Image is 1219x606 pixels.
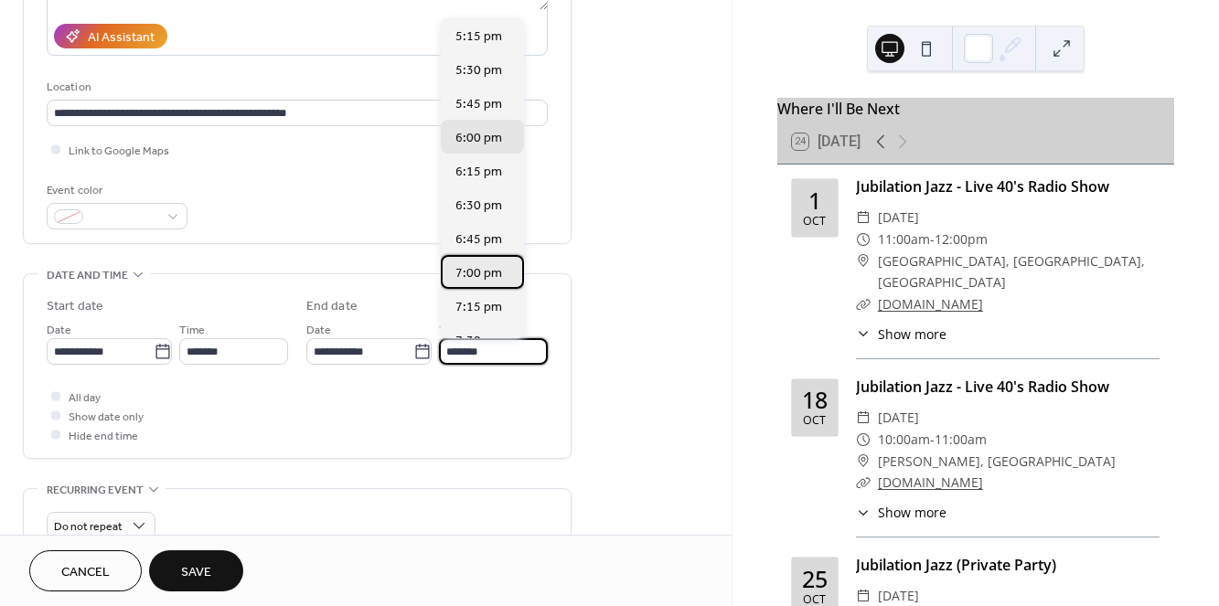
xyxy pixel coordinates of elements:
span: 12:00pm [935,229,988,250]
button: ​Show more [856,324,946,344]
span: 7:15 pm [455,298,502,317]
button: Cancel [29,550,142,591]
span: Time [439,321,465,340]
a: [DOMAIN_NAME] [878,295,983,313]
span: 5:15 pm [455,27,502,47]
span: - [930,229,935,250]
div: ​ [856,407,871,429]
span: 6:00 pm [455,129,502,148]
span: 10:00am [878,429,930,451]
div: ​ [856,503,871,522]
span: 6:45 pm [455,230,502,250]
button: ​Show more [856,503,946,522]
span: [PERSON_NAME], [GEOGRAPHIC_DATA] [878,451,1116,473]
span: 11:00am [935,429,987,451]
span: 7:30 pm [455,332,502,351]
div: Oct [803,594,826,606]
span: Save [181,563,211,582]
span: [GEOGRAPHIC_DATA], [GEOGRAPHIC_DATA], [GEOGRAPHIC_DATA] [878,250,1160,294]
span: [DATE] [878,207,919,229]
div: Event color [47,181,184,200]
div: ​ [856,229,871,250]
span: 6:15 pm [455,163,502,182]
div: 25 [802,568,828,590]
a: Jubilation Jazz - Live 40's Radio Show [856,377,1109,397]
div: Oct [803,415,826,427]
div: ​ [856,207,871,229]
span: Date [306,321,331,340]
span: 5:30 pm [455,61,502,80]
div: ​ [856,324,871,344]
div: ​ [856,451,871,473]
div: Oct [803,216,826,228]
span: 11:00am [878,229,930,250]
div: Location [47,78,544,97]
button: Save [149,550,243,591]
span: Cancel [61,563,110,582]
div: ​ [856,250,871,272]
span: Show more [878,503,946,522]
span: Link to Google Maps [69,142,169,161]
span: [DATE] [878,407,919,429]
a: Jubilation Jazz - Live 40's Radio Show [856,176,1109,197]
span: All day [69,388,101,408]
span: Time [179,321,205,340]
span: Do not repeat [54,516,123,537]
span: Date and time [47,266,128,285]
span: Recurring event [47,481,144,500]
span: Hide end time [69,427,138,446]
button: AI Assistant [54,24,167,48]
div: Where I'll Be Next [777,98,1174,120]
a: Jubilation Jazz (Private Party) [856,555,1056,575]
a: [DOMAIN_NAME] [878,473,983,491]
div: 1 [808,189,821,212]
span: - [930,429,935,451]
div: End date [306,297,358,316]
span: 6:30 pm [455,197,502,216]
div: AI Assistant [88,28,155,48]
div: ​ [856,429,871,451]
div: 18 [802,388,828,411]
span: Show more [878,324,946,344]
div: Start date [47,297,103,316]
span: Date [47,321,71,340]
span: Show date only [69,408,144,427]
div: ​ [856,472,871,494]
div: ​ [856,293,871,315]
span: 5:45 pm [455,95,502,114]
span: 7:00 pm [455,264,502,283]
